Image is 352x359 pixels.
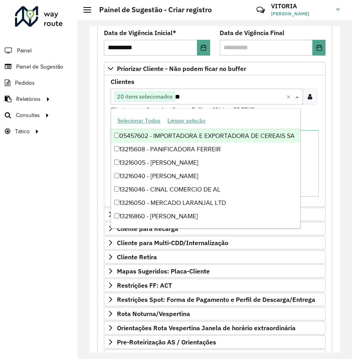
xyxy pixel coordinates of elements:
[104,28,176,37] label: Data de Vigência Inicial
[115,92,175,101] span: 20 itens selecionados
[111,106,254,113] small: Clientes que não podem ficar no Buffer – Máximo 50 PDVS
[15,127,30,136] span: Tático
[111,210,300,223] div: 13216860 - [PERSON_NAME]
[111,108,301,229] ng-dropdown-panel: Options list
[91,6,212,14] h2: Painel de Sugestão - Criar registro
[104,250,326,264] a: Cliente Retira
[111,77,134,86] label: Clientes
[111,183,300,196] div: 13216046 - CINAL COMERCIO DE AL
[117,296,315,303] span: Restrições Spot: Forma de Pagamento e Perfil de Descarga/Entrega
[111,223,300,236] div: 13219604 - FDOC MINIMERCADO ESP
[312,40,326,56] button: Choose Date
[117,268,210,274] span: Mapas Sugeridos: Placa-Cliente
[111,196,300,210] div: 13216050 - MERCADO LARANJAL LTD
[252,2,269,19] a: Contato Rápido
[104,236,326,249] a: Cliente para Multi-CDD/Internalização
[271,2,330,10] h3: VITORIA
[117,339,216,345] span: Pre-Roteirização AS / Orientações
[104,293,326,306] a: Restrições Spot: Forma de Pagamento e Perfil de Descarga/Entrega
[17,47,32,55] span: Painel
[104,264,326,278] a: Mapas Sugeridos: Placa-Cliente
[111,156,300,169] div: 13216005 - [PERSON_NAME]
[220,28,284,37] label: Data de Vigência Final
[117,311,190,317] span: Rota Noturna/Vespertina
[117,254,157,260] span: Cliente Retira
[114,115,164,127] button: Selecionar Todos
[104,335,326,349] a: Pre-Roteirização AS / Orientações
[164,115,209,127] button: Limpar seleção
[111,129,300,143] div: 05457602 - IMPORTADORA E EXPORTADORA DE CEREAIS SA
[117,325,296,331] span: Orientações Rota Vespertina Janela de horário extraordinária
[104,208,326,221] a: Preservar Cliente - Devem ficar no buffer, não roteirizar
[15,79,35,87] span: Pedidos
[104,321,326,335] a: Orientações Rota Vespertina Janela de horário extraordinária
[197,40,210,56] button: Choose Date
[16,111,40,119] span: Consultas
[104,279,326,292] a: Restrições FF: ACT
[104,62,326,75] a: Priorizar Cliente - Não podem ficar no buffer
[117,240,228,246] span: Cliente para Multi-CDD/Internalização
[111,143,300,156] div: 13215608 - PANIFICADORA FERREIR
[271,10,330,17] span: [PERSON_NAME]
[16,63,63,71] span: Painel de Sugestão
[104,307,326,320] a: Rota Noturna/Vespertina
[117,225,178,232] span: Cliente para Recarga
[117,65,246,72] span: Priorizar Cliente - Não podem ficar no buffer
[117,282,172,288] span: Restrições FF: ACT
[111,169,300,183] div: 13216040 - [PERSON_NAME]
[16,95,41,103] span: Relatórios
[286,92,293,101] span: Clear all
[104,222,326,235] a: Cliente para Recarga
[104,75,326,207] div: Priorizar Cliente - Não podem ficar no buffer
